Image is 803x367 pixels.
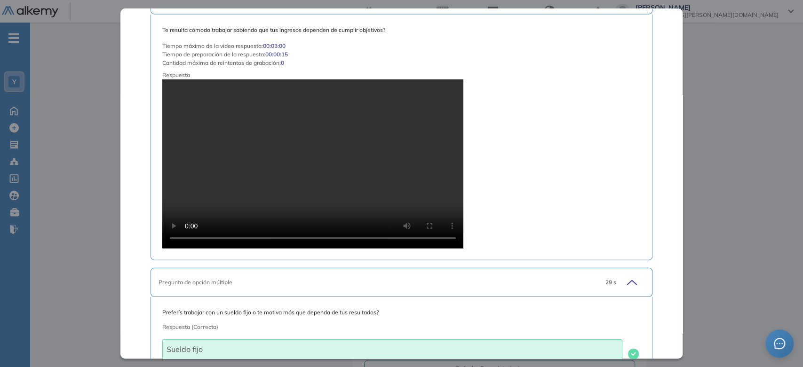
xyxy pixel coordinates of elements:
span: Cantidad máxima de reintentos de grabación : [162,59,281,67]
span: 00:03:00 [263,42,286,50]
span: Sueldo fijo [167,344,203,354]
span: Respuesta [162,71,593,79]
span: 0 [281,59,284,67]
span: 00:00:15 [265,50,288,59]
span: 29 s [605,278,616,287]
div: Pregunta de opción múltiple [159,278,596,287]
span: Preferís trabajar con un sueldo fijo o te motiva más que dependa de tus resultados? [162,308,641,317]
span: Te resulta cómodo trabajar sabiendo que tus ingresos dependen de cumplir objetivos? [162,26,641,34]
span: message [774,338,786,350]
span: Tiempo de preparación de la respuesta : [162,50,265,59]
span: Tiempo máximo de la video respuesta : [162,42,263,50]
span: Respuesta (Correcta) [162,323,218,330]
